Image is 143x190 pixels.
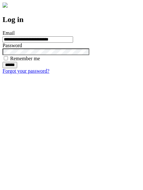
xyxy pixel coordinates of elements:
[3,68,49,74] a: Forgot your password?
[3,30,15,36] label: Email
[10,56,40,61] label: Remember me
[3,3,8,8] img: logo-4e3dc11c47720685a147b03b5a06dd966a58ff35d612b21f08c02c0306f2b779.png
[3,15,140,24] h2: Log in
[3,43,22,48] label: Password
